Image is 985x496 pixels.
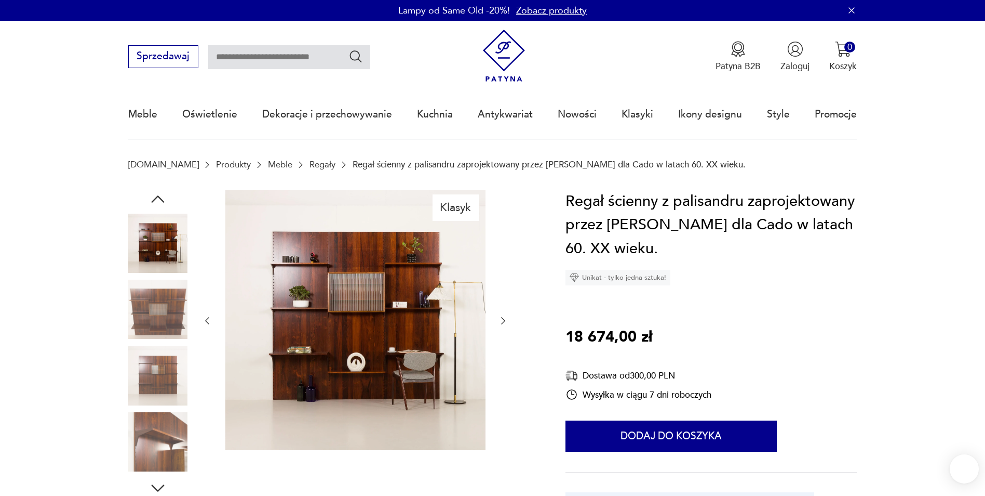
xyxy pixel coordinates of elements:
[565,190,857,261] h1: Regał ścienny z palisandru zaprojektowany przez [PERSON_NAME] dla Cado w latach 60. XX wieku.
[128,346,187,406] img: Zdjęcie produktu Regał ścienny z palisandru zaprojektowany przez Poula Cadoviusa dla Cado w latac...
[478,90,533,138] a: Antykwariat
[829,60,857,72] p: Koszyk
[565,369,711,382] div: Dostawa od 300,00 PLN
[716,41,761,72] a: Ikona medaluPatyna B2B
[829,41,857,72] button: 0Koszyk
[565,325,652,349] p: 18 674,00 zł
[433,194,479,220] div: Klasyk
[417,90,453,138] a: Kuchnia
[835,41,851,57] img: Ikona koszyka
[716,41,761,72] button: Patyna B2B
[516,4,587,17] a: Zobacz produkty
[128,45,198,68] button: Sprzedawaj
[128,160,199,169] a: [DOMAIN_NAME]
[262,90,392,138] a: Dekoracje i przechowywanie
[844,42,855,53] div: 0
[570,273,579,282] img: Ikona diamentu
[622,90,653,138] a: Klasyki
[716,60,761,72] p: Patyna B2B
[815,90,857,138] a: Promocje
[787,41,803,57] img: Ikonka użytkownika
[730,41,746,57] img: Ikona medalu
[565,421,777,452] button: Dodaj do koszyka
[767,90,790,138] a: Style
[398,4,510,17] p: Lampy od Same Old -20%!
[780,41,809,72] button: Zaloguj
[558,90,597,138] a: Nowości
[353,160,746,169] p: Regał ścienny z palisandru zaprojektowany przez [PERSON_NAME] dla Cado w latach 60. XX wieku.
[780,60,809,72] p: Zaloguj
[950,454,979,484] iframe: Smartsupp widget button
[565,270,670,285] div: Unikat - tylko jedna sztuka!
[128,412,187,472] img: Zdjęcie produktu Regał ścienny z palisandru zaprojektowany przez Poula Cadoviusa dla Cado w latac...
[348,49,363,64] button: Szukaj
[128,214,187,273] img: Zdjęcie produktu Regał ścienny z palisandru zaprojektowany przez Poula Cadoviusa dla Cado w latac...
[478,30,530,82] img: Patyna - sklep z meblami i dekoracjami vintage
[309,160,335,169] a: Regały
[268,160,292,169] a: Meble
[182,90,237,138] a: Oświetlenie
[128,53,198,61] a: Sprzedawaj
[128,90,157,138] a: Meble
[565,369,578,382] img: Ikona dostawy
[225,190,485,450] img: Zdjęcie produktu Regał ścienny z palisandru zaprojektowany przez Poula Cadoviusa dla Cado w latac...
[565,388,711,401] div: Wysyłka w ciągu 7 dni roboczych
[678,90,742,138] a: Ikony designu
[128,280,187,339] img: Zdjęcie produktu Regał ścienny z palisandru zaprojektowany przez Poula Cadoviusa dla Cado w latac...
[216,160,251,169] a: Produkty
